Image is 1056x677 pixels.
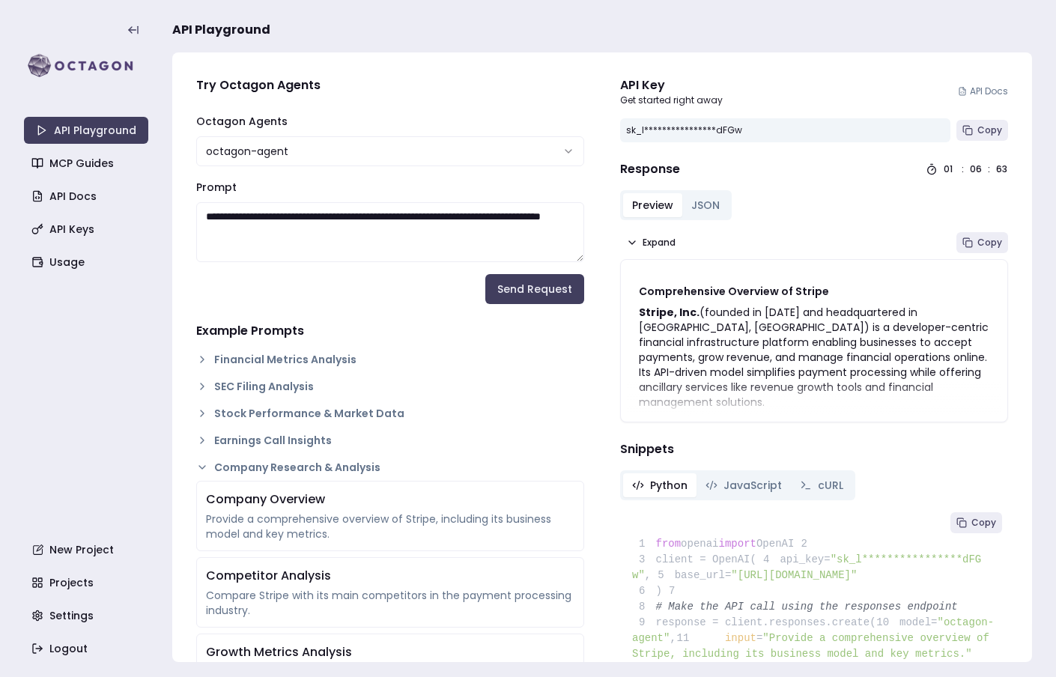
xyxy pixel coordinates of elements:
[656,601,958,613] span: # Make the API call using the responses endpoint
[632,615,656,631] span: 9
[958,85,1008,97] a: API Docs
[970,163,982,175] div: 06
[971,517,996,529] span: Copy
[25,216,150,243] a: API Keys
[620,440,1008,458] h4: Snippets
[25,602,150,629] a: Settings
[962,163,964,175] div: :
[620,76,723,94] div: API Key
[656,538,682,550] span: from
[206,567,574,585] div: Competitor Analysis
[24,51,148,81] img: logo-rect-yK7x_WSZ.svg
[632,552,656,568] span: 3
[977,237,1002,249] span: Copy
[196,352,584,367] button: Financial Metrics Analysis
[632,585,662,597] span: )
[756,552,780,568] span: 4
[196,433,584,448] button: Earnings Call Insights
[988,163,990,175] div: :
[25,183,150,210] a: API Docs
[723,478,782,493] span: JavaScript
[639,305,989,410] p: (founded in [DATE] and headquartered in [GEOGRAPHIC_DATA], [GEOGRAPHIC_DATA]) is a developer-cent...
[681,538,718,550] span: openai
[206,511,574,541] div: Provide a comprehensive overview of Stripe, including its business model and key metrics.
[818,478,843,493] span: cURL
[632,553,756,565] span: client = OpenAI(
[196,180,237,195] label: Prompt
[620,160,680,178] h4: Response
[662,583,686,599] span: 7
[206,491,574,508] div: Company Overview
[756,632,762,644] span: =
[632,616,876,628] span: response = client.responses.create(
[756,538,794,550] span: OpenAI
[25,150,150,177] a: MCP Guides
[196,114,288,129] label: Octagon Agents
[639,413,989,428] h4: Key Metrics
[172,21,270,39] span: API Playground
[25,569,150,596] a: Projects
[675,569,732,581] span: base_url=
[899,616,937,628] span: model=
[25,635,150,662] a: Logout
[632,632,995,660] span: "Provide a comprehensive overview of Stripe, including its business model and key metrics."
[620,232,682,253] button: Expand
[206,588,574,618] div: Compare Stripe with its main competitors in the payment processing industry.
[639,284,989,299] h3: Comprehensive Overview of Stripe
[794,536,818,552] span: 2
[632,583,656,599] span: 6
[24,117,148,144] a: API Playground
[196,406,584,421] button: Stock Performance & Market Data
[196,322,584,340] h4: Example Prompts
[977,124,1002,136] span: Copy
[996,163,1008,175] div: 63
[645,569,651,581] span: ,
[196,460,584,475] button: Company Research & Analysis
[956,120,1008,141] button: Copy
[623,193,682,217] button: Preview
[643,237,676,249] span: Expand
[780,553,830,565] span: api_key=
[196,379,584,394] button: SEC Filing Analysis
[650,478,688,493] span: Python
[731,569,857,581] span: "[URL][DOMAIN_NAME]"
[682,193,729,217] button: JSON
[950,512,1002,533] button: Copy
[676,631,700,646] span: 11
[876,615,900,631] span: 10
[196,76,584,94] h4: Try Octagon Agents
[485,274,584,304] button: Send Request
[620,94,723,106] p: Get started right away
[725,632,756,644] span: input
[25,249,150,276] a: Usage
[25,536,150,563] a: New Project
[639,305,700,320] strong: Stripe, Inc.
[719,538,756,550] span: import
[632,536,656,552] span: 1
[944,163,956,175] div: 01
[206,643,574,661] div: Growth Metrics Analysis
[956,232,1008,253] button: Copy
[632,599,656,615] span: 8
[651,568,675,583] span: 5
[670,632,676,644] span: ,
